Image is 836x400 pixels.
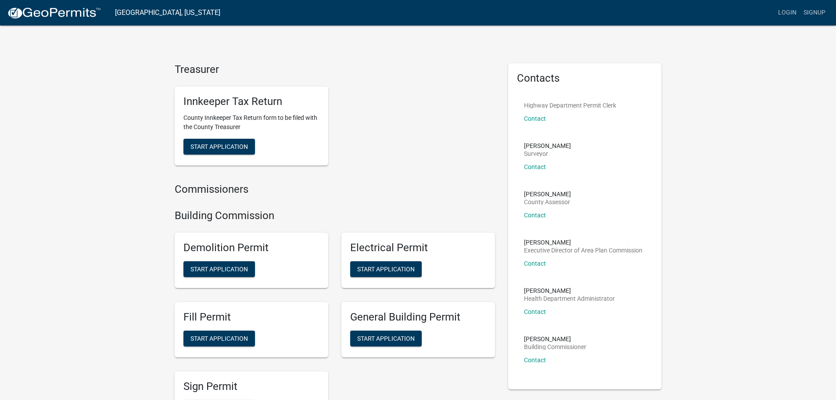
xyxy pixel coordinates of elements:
button: Start Application [183,261,255,277]
a: [GEOGRAPHIC_DATA], [US_STATE] [115,5,220,20]
h4: Commissioners [175,183,495,196]
h5: Fill Permit [183,311,319,324]
a: Contact [524,163,546,170]
p: [PERSON_NAME] [524,143,571,149]
a: Contact [524,212,546,219]
a: Contact [524,115,546,122]
button: Start Application [183,139,255,155]
p: County Assessor [524,199,571,205]
button: Start Application [350,261,422,277]
span: Start Application [190,143,248,150]
p: Building Commissioner [524,344,586,350]
h5: Innkeeper Tax Return [183,95,319,108]
p: Health Department Administrator [524,295,615,302]
h5: Contacts [517,72,653,85]
p: Highway Department Permit Clerk [524,102,616,108]
a: Signup [800,4,829,21]
span: Start Application [190,335,248,342]
p: [PERSON_NAME] [524,239,642,245]
span: Start Application [357,265,415,272]
h4: Building Commission [175,209,495,222]
h5: General Building Permit [350,311,486,324]
h5: Sign Permit [183,380,319,393]
button: Start Application [350,331,422,346]
p: Surveyor [524,151,571,157]
p: Executive Director of Area Plan Commission [524,247,642,253]
p: [PERSON_NAME] [524,191,571,197]
h4: Treasurer [175,63,495,76]
a: Contact [524,260,546,267]
a: Contact [524,308,546,315]
p: County Innkeeper Tax Return form to be filed with the County Treasurer [183,113,319,132]
button: Start Application [183,331,255,346]
p: [PERSON_NAME] [524,336,586,342]
p: [PERSON_NAME] [524,288,615,294]
span: Start Application [190,265,248,272]
h5: Electrical Permit [350,241,486,254]
a: Contact [524,357,546,364]
span: Start Application [357,335,415,342]
a: Login [775,4,800,21]
h5: Demolition Permit [183,241,319,254]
